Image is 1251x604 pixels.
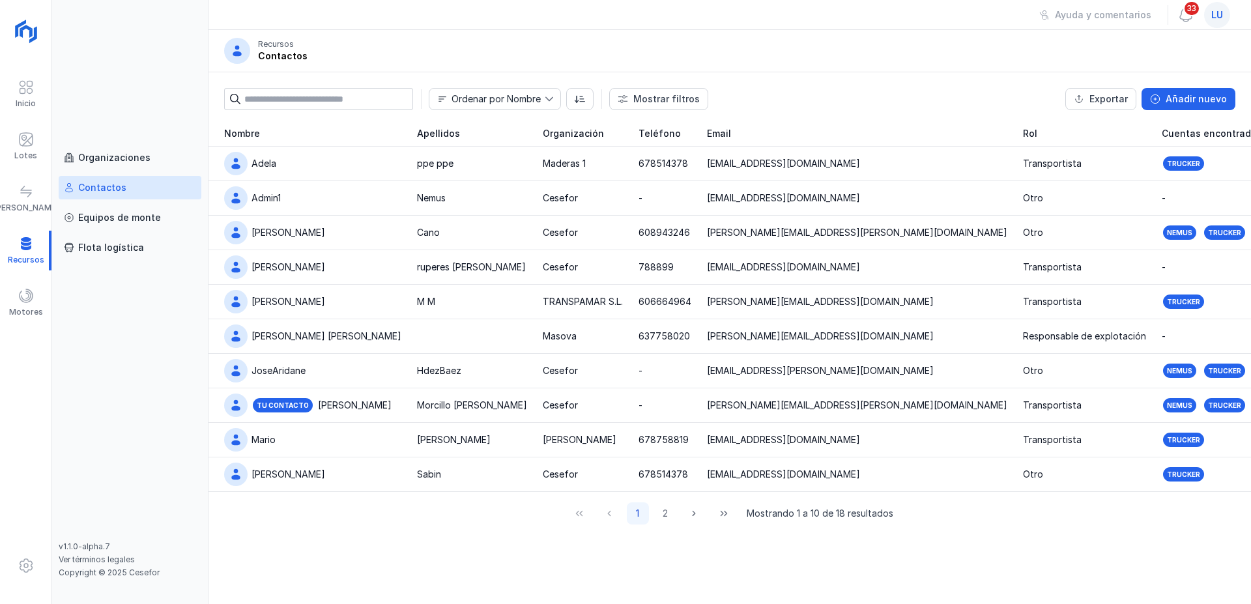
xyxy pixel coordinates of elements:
div: - [639,192,642,205]
img: logoRight.svg [10,15,42,48]
div: - [639,399,642,412]
div: TRANSPAMAR S.L. [543,295,623,308]
div: Trucker [1167,297,1200,306]
div: Añadir nuevo [1166,93,1227,106]
div: [EMAIL_ADDRESS][DOMAIN_NAME] [707,261,860,274]
div: ppe ppe [417,157,453,170]
div: 637758020 [639,330,690,343]
div: Mario [252,433,276,446]
div: [PERSON_NAME][EMAIL_ADDRESS][DOMAIN_NAME] [707,330,934,343]
div: Cesefor [543,226,578,239]
div: Trucker [1208,228,1241,237]
div: Maderas 1 [543,157,586,170]
div: - [1162,330,1166,343]
button: Last Page [712,502,736,525]
div: [PERSON_NAME] [543,433,616,446]
div: [PERSON_NAME][EMAIL_ADDRESS][PERSON_NAME][DOMAIN_NAME] [707,399,1007,412]
a: Flota logística [59,236,201,259]
div: Transportista [1023,261,1082,274]
div: Masova [543,330,577,343]
span: 33 [1183,1,1200,16]
div: Otro [1023,364,1043,377]
div: [PERSON_NAME][EMAIL_ADDRESS][DOMAIN_NAME] [707,295,934,308]
div: Exportar [1089,93,1128,106]
a: Organizaciones [59,146,201,169]
div: Sabin [417,468,441,481]
span: Rol [1023,127,1037,140]
div: Ayuda y comentarios [1055,8,1151,22]
div: 678514378 [639,157,688,170]
button: Exportar [1065,88,1136,110]
div: Nemus [1167,401,1192,410]
div: - [1162,261,1166,274]
div: [PERSON_NAME] [417,433,491,446]
div: Transportista [1023,433,1082,446]
div: 678758819 [639,433,689,446]
div: Cesefor [543,399,578,412]
div: 608943246 [639,226,690,239]
div: HdezBaez [417,364,461,377]
div: Organizaciones [78,151,151,164]
div: [PERSON_NAME] [252,295,325,308]
div: v1.1.0-alpha.7 [59,541,201,552]
div: Ordenar por Nombre [452,94,541,104]
a: Ver términos legales [59,554,135,564]
div: Nemus [1167,228,1192,237]
div: Contactos [258,50,308,63]
div: Flota logística [78,241,144,254]
div: Transportista [1023,399,1082,412]
div: Trucker [1167,159,1200,168]
span: Nombre [224,127,260,140]
div: [PERSON_NAME] [252,226,325,239]
div: [EMAIL_ADDRESS][DOMAIN_NAME] [707,468,860,481]
div: - [1162,192,1166,205]
div: [PERSON_NAME] [252,468,325,481]
div: Trucker [1167,435,1200,444]
div: Copyright © 2025 Cesefor [59,568,201,578]
div: JoseAridane [252,364,306,377]
button: Page 1 [627,502,649,525]
div: Otro [1023,226,1043,239]
div: Tu contacto [252,397,314,414]
div: Equipos de monte [78,211,161,224]
div: Responsable de explotación [1023,330,1146,343]
div: M M [417,295,435,308]
span: Teléfono [639,127,681,140]
a: Contactos [59,176,201,199]
div: Cesefor [543,261,578,274]
div: 788899 [639,261,674,274]
div: Contactos [78,181,126,194]
div: [EMAIL_ADDRESS][DOMAIN_NAME] [707,433,860,446]
div: Recursos [258,39,294,50]
div: Trucker [1208,366,1241,375]
div: Cesefor [543,364,578,377]
div: Admin1 [252,192,281,205]
div: [EMAIL_ADDRESS][PERSON_NAME][DOMAIN_NAME] [707,364,934,377]
button: Ayuda y comentarios [1031,4,1160,26]
span: Mostrando 1 a 10 de 18 resultados [747,507,893,520]
span: Nombre [429,89,545,109]
div: Cano [417,226,440,239]
div: [PERSON_NAME] [252,261,325,274]
div: Transportista [1023,157,1082,170]
div: [EMAIL_ADDRESS][DOMAIN_NAME] [707,157,860,170]
span: lu [1211,8,1223,22]
div: 606664964 [639,295,691,308]
span: Organización [543,127,604,140]
div: Morcillo [PERSON_NAME] [417,399,527,412]
div: [EMAIL_ADDRESS][DOMAIN_NAME] [707,192,860,205]
div: [PERSON_NAME] [318,399,392,412]
button: Page 2 [654,502,676,525]
div: ruperes [PERSON_NAME] [417,261,526,274]
div: 678514378 [639,468,688,481]
a: Equipos de monte [59,206,201,229]
button: Next Page [682,502,706,525]
div: Motores [9,307,43,317]
div: Otro [1023,468,1043,481]
div: Nemus [417,192,446,205]
div: Otro [1023,192,1043,205]
div: Trucker [1208,401,1241,410]
span: Apellidos [417,127,460,140]
div: Nemus [1167,366,1192,375]
div: Inicio [16,98,36,109]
